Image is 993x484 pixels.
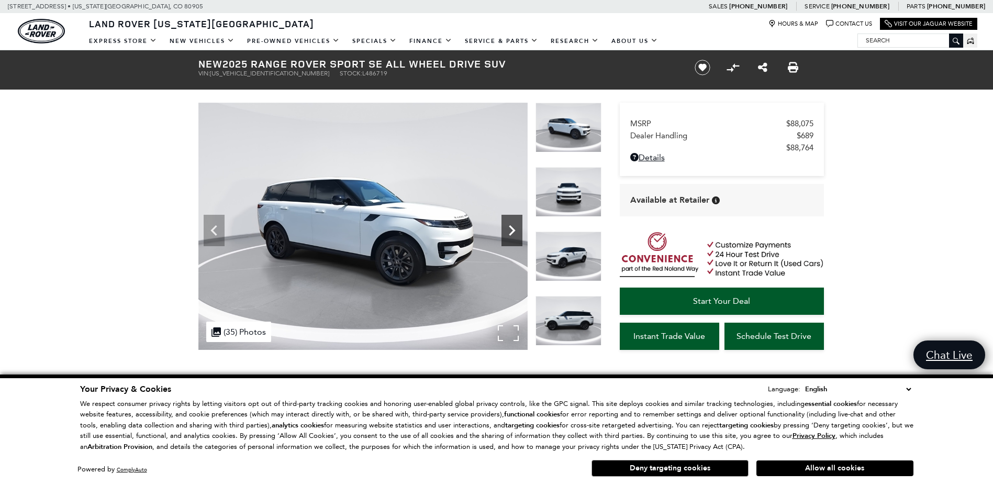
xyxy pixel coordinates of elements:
[691,59,714,76] button: Save vehicle
[241,32,346,50] a: Pre-Owned Vehicles
[272,421,324,430] strong: analytics cookies
[210,70,329,77] span: [US_VEHICLE_IDENTIFICATION_NUMBER]
[712,196,720,204] div: Vehicle is in stock and ready for immediate delivery. Due to demand, availability is subject to c...
[805,3,829,10] span: Service
[768,20,818,28] a: Hours & Map
[535,103,601,152] img: New 2025 Fuji White LAND ROVER SE image 2
[709,3,728,10] span: Sales
[83,32,163,50] a: EXPRESS STORE
[117,466,147,473] a: ComplyAuto
[831,2,889,10] a: [PHONE_NUMBER]
[504,410,560,419] strong: functional cookies
[719,421,774,430] strong: targeting cookies
[693,296,750,306] span: Start Your Deal
[87,442,152,452] strong: Arbitration Provision
[505,421,560,430] strong: targeting cookies
[403,32,459,50] a: Finance
[758,61,767,74] a: Share this New 2025 Range Rover Sport SE All Wheel Drive SUV
[630,131,797,140] span: Dealer Handling
[793,432,835,439] a: Privacy Policy
[83,17,320,30] a: Land Rover [US_STATE][GEOGRAPHIC_DATA]
[501,215,522,246] div: Next
[620,323,719,350] a: Instant Trade Value
[630,119,786,128] span: MSRP
[80,383,171,395] span: Your Privacy & Cookies
[340,70,362,77] span: Stock:
[788,61,798,74] a: Print this New 2025 Range Rover Sport SE All Wheel Drive SUV
[927,2,985,10] a: [PHONE_NUMBER]
[535,232,601,281] img: New 2025 Fuji White LAND ROVER SE image 4
[630,119,813,128] a: MSRP $88,075
[346,32,403,50] a: Specials
[80,399,913,453] p: We respect consumer privacy rights by letting visitors opt out of third-party tracking cookies an...
[797,131,813,140] span: $689
[592,460,749,477] button: Deny targeting cookies
[793,431,835,441] u: Privacy Policy
[768,386,800,392] div: Language:
[630,194,709,206] span: Available at Retailer
[362,70,387,77] span: L486719
[605,32,664,50] a: About Us
[907,3,925,10] span: Parts
[535,167,601,217] img: New 2025 Fuji White LAND ROVER SE image 3
[921,348,978,362] span: Chat Live
[786,143,813,152] span: $88,764
[18,19,65,43] img: Land Rover
[885,20,973,28] a: Visit Our Jaguar Website
[18,19,65,43] a: land-rover
[8,3,203,10] a: [STREET_ADDRESS] • [US_STATE][GEOGRAPHIC_DATA], CO 80905
[544,32,605,50] a: Research
[198,70,210,77] span: VIN:
[786,119,813,128] span: $88,075
[913,340,985,369] a: Chat Live
[633,331,705,341] span: Instant Trade Value
[724,323,824,350] a: Schedule Test Drive
[83,32,664,50] nav: Main Navigation
[163,32,241,50] a: New Vehicles
[198,103,528,350] img: New 2025 Fuji White LAND ROVER SE image 2
[535,296,601,346] img: New 2025 Fuji White LAND ROVER SE image 5
[729,2,787,10] a: [PHONE_NUMBER]
[630,131,813,140] a: Dealer Handling $689
[459,32,544,50] a: Service & Parts
[756,460,913,476] button: Allow all cookies
[858,34,963,47] input: Search
[737,331,811,341] span: Schedule Test Drive
[630,152,813,162] a: Details
[826,20,872,28] a: Contact Us
[620,288,824,315] a: Start Your Deal
[802,383,913,395] select: Language Select
[198,57,222,71] strong: New
[77,466,147,473] div: Powered by
[725,60,741,75] button: Compare Vehicle
[198,58,677,70] h1: 2025 Range Rover Sport SE All Wheel Drive SUV
[206,322,271,342] div: (35) Photos
[805,399,857,409] strong: essential cookies
[630,143,813,152] a: $88,764
[204,215,225,246] div: Previous
[89,17,314,30] span: Land Rover [US_STATE][GEOGRAPHIC_DATA]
